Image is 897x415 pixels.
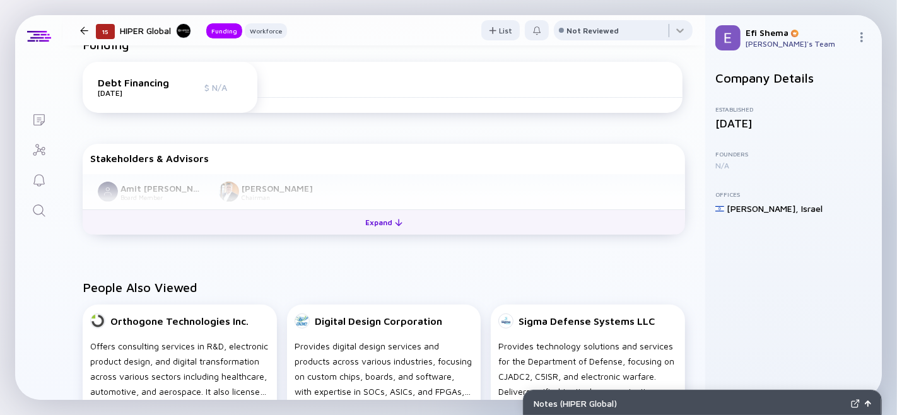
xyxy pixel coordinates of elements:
div: Efi Shema [746,27,852,38]
div: Offers consulting services in R&D, electronic product design, and digital transformation across v... [90,339,269,399]
div: Sigma Defense Systems LLC [519,315,655,327]
a: Investor Map [15,134,62,164]
div: Founders [715,150,872,158]
img: Expand Notes [851,399,860,408]
div: HIPER Global [120,23,191,38]
h2: People Also Viewed [83,280,685,295]
img: Efi Profile Picture [715,25,741,50]
div: [DATE] [98,88,169,98]
div: Notes ( HIPER Global ) [534,398,846,409]
div: [DATE] [715,117,872,130]
div: 15 [96,24,115,39]
button: List [481,20,520,40]
div: Debt Financing [98,77,169,88]
div: Orthogone Technologies Inc. [110,315,249,327]
div: Not Reviewed [566,26,619,35]
img: Open Notes [865,400,871,407]
div: Digital Design Corporation [315,315,442,327]
a: Search [15,194,62,225]
div: Expand [358,213,410,232]
img: Menu [857,32,867,42]
div: Established [715,105,872,113]
div: Israel [801,203,823,214]
div: [PERSON_NAME] , [727,203,799,214]
a: Reminders [15,164,62,194]
button: Expand [83,209,685,235]
button: Workforce [245,23,287,38]
div: Workforce [245,25,287,37]
div: List [481,21,520,40]
div: Provides technology solutions and services for the Department of Defense, focusing on CJADC2, C5I... [498,339,677,399]
div: [PERSON_NAME]'s Team [746,39,852,49]
div: Stakeholders & Advisors [90,153,677,164]
div: Provides digital design services and products across various industries, focusing on custom chips... [295,339,474,399]
h2: Company Details [715,71,872,85]
div: $ N/A [204,82,242,93]
button: Funding [206,23,242,38]
div: Funding [206,25,242,37]
img: Israel Flag [715,204,724,213]
a: Lists [15,103,62,134]
div: Offices [715,190,872,198]
div: N/A [715,161,872,170]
